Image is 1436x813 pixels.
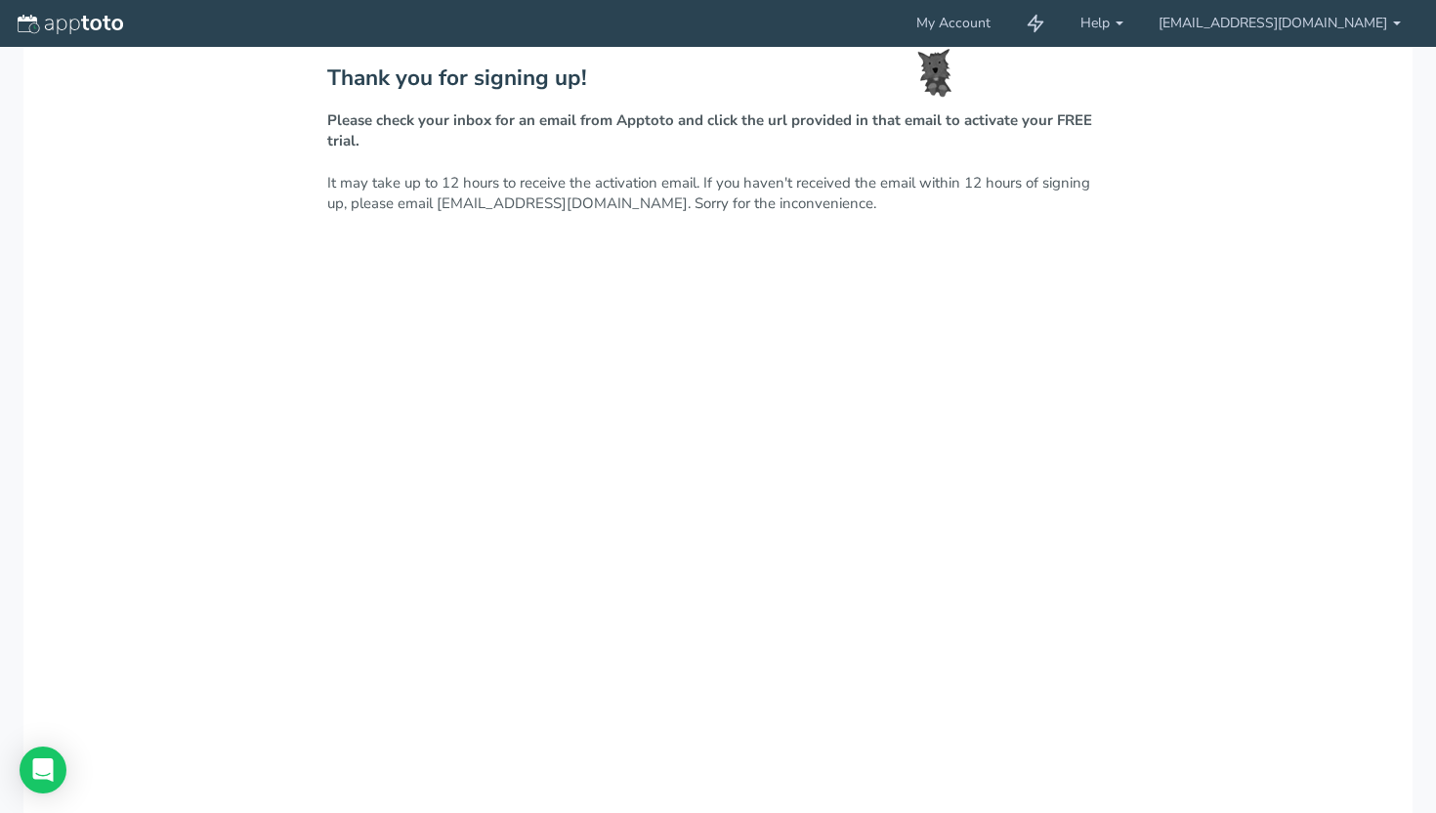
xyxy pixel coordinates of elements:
[327,110,1092,150] strong: Please check your inbox for an email from Apptoto and click the url provided in that email to act...
[917,49,952,98] img: toto-small.png
[327,66,1109,91] h2: Thank you for signing up!
[327,110,1109,215] p: It may take up to 12 hours to receive the activation email. If you haven't received the email wit...
[20,747,66,793] div: Open Intercom Messenger
[18,15,123,34] img: logo-apptoto--white.svg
